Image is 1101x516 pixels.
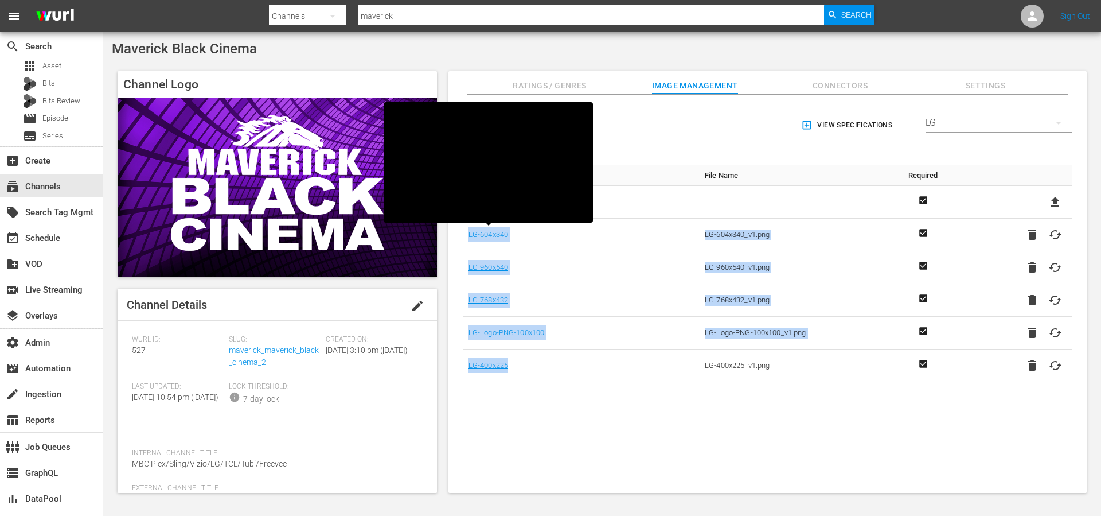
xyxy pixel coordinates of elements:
[652,79,738,93] span: Image Management
[6,231,19,245] span: Schedule
[6,387,19,401] span: Ingestion
[841,5,872,25] span: Search
[42,130,63,142] span: Series
[229,391,240,403] span: info
[898,165,948,186] th: Required
[699,284,898,317] td: LG-768x432_v1.png
[326,335,417,344] span: Created On:
[23,59,37,73] span: Asset
[468,227,508,242] a: LG-604x340
[132,393,218,402] span: [DATE] 10:54 pm ([DATE])
[6,492,19,506] span: DataPool
[6,466,19,480] span: GraphQL
[6,257,19,271] span: VOD
[699,251,898,284] td: LG-960x540_v1.png
[23,94,37,108] div: Bits Review
[6,413,19,427] span: Reports
[926,107,1072,139] div: LG
[916,326,930,336] svg: Required
[468,293,508,308] a: LG-768x432
[916,261,930,271] svg: Required
[229,346,319,367] a: maverick_maverick_black_cinema_2
[1060,11,1090,21] a: Sign Out
[42,60,61,72] span: Asset
[23,112,37,126] span: Episode
[916,293,930,304] svg: Required
[916,195,930,205] svg: Required
[468,358,508,373] a: LG-400x225
[132,335,223,344] span: Wurl ID:
[28,3,83,30] img: ans4CAIJ8jUAAAAAAAAAAAAAAAAAAAAAAAAgQb4GAAAAAAAAAAAAAAAAAAAAAAAAJMjXAAAAAAAAAAAAAAAAAAAAAAAAgAT5G...
[6,309,19,323] span: Overlays
[132,459,287,468] span: MBC Plex/Sling/Vizio/LG/TCL/Tubi/Freevee
[132,484,417,493] span: External Channel Title:
[6,283,19,297] span: Live Streaming
[824,5,874,25] button: Search
[699,350,898,382] td: LG-400x225_v1.png
[803,119,892,131] span: View Specifications
[23,77,37,91] div: Bits
[6,180,19,193] span: Channels
[42,95,80,107] span: Bits Review
[942,79,1028,93] span: Settings
[6,205,19,219] span: Search Tag Mgmt
[699,219,898,251] td: LG-604x340_v1.png
[127,298,207,312] span: Channel Details
[468,260,508,275] a: LG-960x540
[132,382,223,391] span: Last Updated:
[699,317,898,350] td: LG-Logo-PNG-100x100_v1.png
[6,336,19,350] span: Admin
[916,359,930,369] svg: Required
[243,393,279,405] div: 7-day lock
[118,98,437,277] img: Maverick Black Cinema
[404,292,431,320] button: edit
[799,109,897,141] button: View Specifications
[797,79,883,93] span: Connectors
[699,165,898,186] th: File Name
[6,154,19,168] span: Create
[229,382,320,391] span: Lock Threshold:
[118,71,437,98] h4: Channel Logo
[6,362,19,375] span: Automation
[468,325,545,340] a: LG-Logo-PNG-100x100
[132,346,146,355] span: 527
[42,77,55,89] span: Bits
[23,129,37,143] span: Series
[326,346,408,355] span: [DATE] 3:10 pm ([DATE])
[6,40,19,53] span: Search
[506,79,592,93] span: Ratings / Genres
[7,9,21,23] span: menu
[229,335,320,344] span: Slug:
[411,299,424,313] span: edit
[112,41,257,57] span: Maverick Black Cinema
[916,228,930,238] svg: Required
[42,112,68,124] span: Episode
[132,449,417,458] span: Internal Channel Title:
[6,440,19,454] span: Job Queues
